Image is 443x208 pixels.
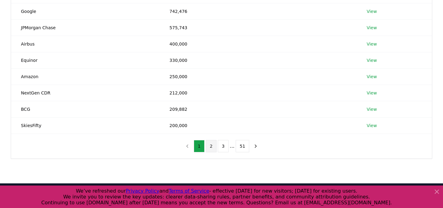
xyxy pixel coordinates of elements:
a: View [367,25,377,31]
td: 200,000 [160,117,357,134]
td: SkiesFifty [11,117,160,134]
td: 209,882 [160,101,357,117]
td: 250,000 [160,68,357,85]
button: 3 [218,140,229,152]
a: View [367,106,377,112]
a: View [367,57,377,63]
a: View [367,74,377,80]
a: View [367,90,377,96]
a: View [367,122,377,129]
td: 330,000 [160,52,357,68]
button: next page [250,140,261,152]
a: View [367,41,377,47]
a: View [367,8,377,14]
td: 742,476 [160,3,357,19]
td: 575,743 [160,19,357,36]
td: Equinor [11,52,160,68]
button: 2 [206,140,217,152]
td: 212,000 [160,85,357,101]
td: BCG [11,101,160,117]
td: Amazon [11,68,160,85]
button: 51 [236,140,249,152]
td: Google [11,3,160,19]
td: Airbus [11,36,160,52]
td: 400,000 [160,36,357,52]
td: JPMorgan Chase [11,19,160,36]
li: ... [230,142,234,150]
td: NextGen CDR [11,85,160,101]
button: 1 [194,140,205,152]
